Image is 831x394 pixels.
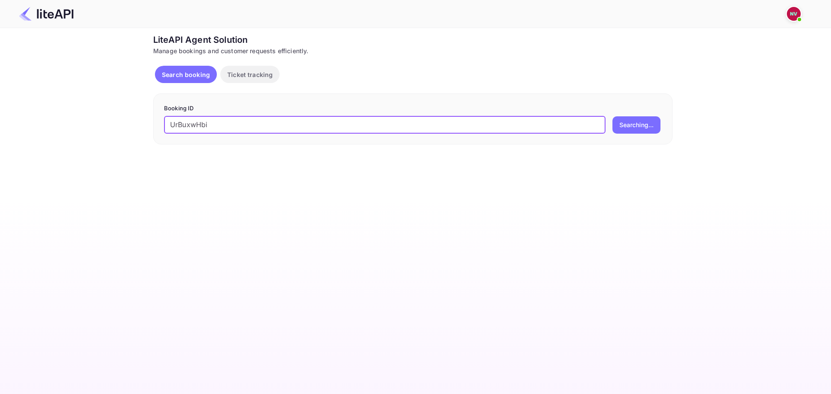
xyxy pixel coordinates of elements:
div: Manage bookings and customer requests efficiently. [153,46,673,55]
div: LiteAPI Agent Solution [153,33,673,46]
p: Search booking [162,70,210,79]
input: Enter Booking ID (e.g., 63782194) [164,116,606,134]
p: Booking ID [164,104,662,113]
img: LiteAPI Logo [19,7,74,21]
button: Searching... [612,116,660,134]
p: Ticket tracking [227,70,273,79]
img: Nicholas Valbusa [787,7,801,21]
